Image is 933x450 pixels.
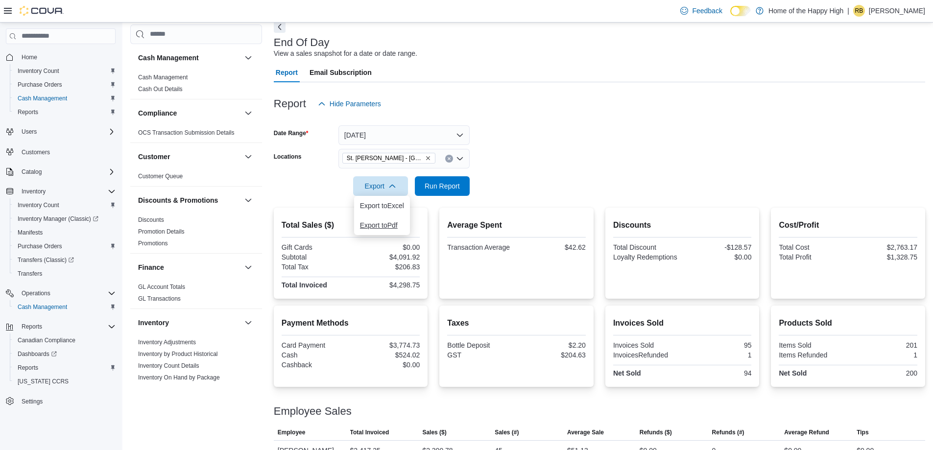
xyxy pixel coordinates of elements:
[138,283,185,291] span: GL Account Totals
[14,334,116,346] span: Canadian Compliance
[138,152,170,162] h3: Customer
[138,173,183,180] a: Customer Queue
[447,341,514,349] div: Bottle Deposit
[768,5,843,17] p: Home of the Happy High
[10,78,120,92] button: Purchase Orders
[18,336,75,344] span: Canadian Compliance
[613,351,680,359] div: InvoicesRefunded
[18,364,38,372] span: Reports
[10,239,120,253] button: Purchase Orders
[342,153,435,164] span: St. Albert - Inglewood Square - Fire & Flower
[857,428,868,436] span: Tips
[850,369,917,377] div: 200
[22,289,50,297] span: Operations
[425,155,431,161] button: Remove St. Albert - Inglewood Square - Fire & Flower from selection in this group
[353,341,420,349] div: $3,774.73
[18,378,69,385] span: [US_STATE] CCRS
[14,254,78,266] a: Transfers (Classic)
[18,51,116,63] span: Home
[10,300,120,314] button: Cash Management
[2,320,120,333] button: Reports
[18,166,46,178] button: Catalog
[14,79,116,91] span: Purchase Orders
[422,428,446,436] span: Sales ($)
[138,374,220,381] a: Inventory On Hand by Package
[338,125,470,145] button: [DATE]
[138,86,183,93] a: Cash Out Details
[138,338,196,346] span: Inventory Adjustments
[730,6,751,16] input: Dark Mode
[14,268,46,280] a: Transfers
[14,79,66,91] a: Purchase Orders
[310,63,372,82] span: Email Subscription
[853,5,865,17] div: Rhonda Belanger
[242,317,254,329] button: Inventory
[347,153,423,163] span: St. [PERSON_NAME] - [GEOGRAPHIC_DATA] - Fire & Flower
[274,153,302,161] label: Locations
[22,128,37,136] span: Users
[18,321,116,332] span: Reports
[242,194,254,206] button: Discounts & Promotions
[14,362,116,374] span: Reports
[22,168,42,176] span: Catalog
[14,334,79,346] a: Canadian Compliance
[2,144,120,159] button: Customers
[18,396,47,407] a: Settings
[850,243,917,251] div: $2,763.17
[2,286,120,300] button: Operations
[18,201,59,209] span: Inventory Count
[10,333,120,347] button: Canadian Compliance
[282,253,349,261] div: Subtotal
[14,199,63,211] a: Inventory Count
[282,351,349,359] div: Cash
[18,126,41,138] button: Users
[274,21,286,33] button: Next
[138,152,240,162] button: Customer
[10,212,120,226] a: Inventory Manager (Classic)
[22,323,42,331] span: Reports
[447,219,586,231] h2: Average Spent
[18,287,54,299] button: Operations
[138,295,181,302] a: GL Transactions
[18,186,116,197] span: Inventory
[274,48,417,59] div: View a sales snapshot for a date or date range.
[10,267,120,281] button: Transfers
[519,341,586,349] div: $2.20
[14,93,116,104] span: Cash Management
[18,51,41,63] a: Home
[138,195,218,205] h3: Discounts & Promotions
[359,176,402,196] span: Export
[18,166,116,178] span: Catalog
[314,94,385,114] button: Hide Parameters
[22,398,43,405] span: Settings
[613,369,641,377] strong: Net Sold
[684,369,751,377] div: 94
[278,428,306,436] span: Employee
[138,318,240,328] button: Inventory
[447,243,514,251] div: Transaction Average
[138,239,168,247] span: Promotions
[2,50,120,64] button: Home
[282,341,349,349] div: Card Payment
[138,172,183,180] span: Customer Queue
[640,428,672,436] span: Refunds ($)
[276,63,298,82] span: Report
[282,263,349,271] div: Total Tax
[779,317,917,329] h2: Products Sold
[18,270,42,278] span: Transfers
[869,5,925,17] p: [PERSON_NAME]
[10,92,120,105] button: Cash Management
[684,253,751,261] div: $0.00
[14,65,116,77] span: Inventory Count
[18,95,67,102] span: Cash Management
[22,188,46,195] span: Inventory
[138,362,199,370] span: Inventory Count Details
[138,262,240,272] button: Finance
[779,243,846,251] div: Total Cost
[353,176,408,196] button: Export
[10,347,120,361] a: Dashboards
[138,284,185,290] a: GL Account Totals
[138,351,218,357] a: Inventory by Product Historical
[242,107,254,119] button: Compliance
[130,214,262,253] div: Discounts & Promotions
